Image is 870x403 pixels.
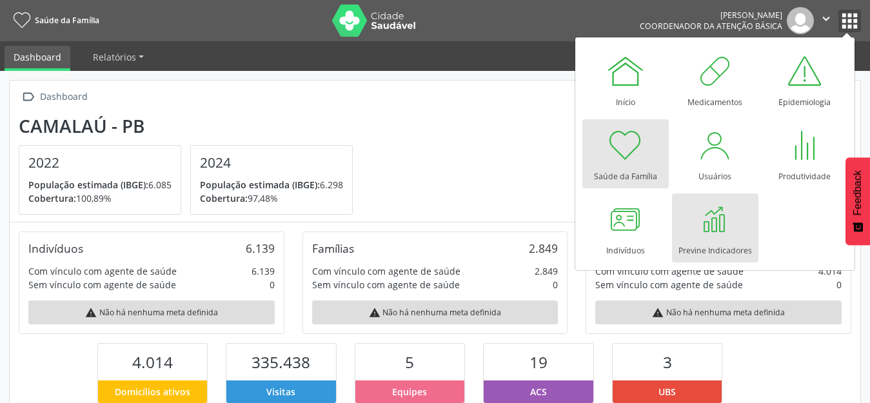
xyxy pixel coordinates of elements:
img: img [787,7,814,34]
i:  [19,88,37,106]
span: Coordenador da Atenção Básica [640,21,782,32]
div: Sem vínculo com agente de saúde [312,278,460,291]
div: 0 [270,278,275,291]
div: 6.139 [252,264,275,278]
a: Usuários [672,119,758,188]
a: Previne Indicadores [672,193,758,262]
a: Medicamentos [672,45,758,114]
div: Com vínculo com agente de saúde [595,264,744,278]
i: warning [85,307,97,319]
span: Feedback [852,170,864,215]
p: 97,48% [200,192,343,205]
div: 4.014 [818,264,842,278]
div: Com vínculo com agente de saúde [312,264,460,278]
a: Dashboard [5,46,70,71]
div: Não há nenhuma meta definida [595,300,842,324]
p: 100,89% [28,192,172,205]
span: 19 [529,351,548,373]
a: Início [582,45,669,114]
div: Camalaú - PB [19,115,362,137]
button:  [814,7,838,34]
a: Epidemiologia [762,45,848,114]
h4: 2024 [200,155,343,171]
span: Cobertura: [28,192,76,204]
span: ACS [530,385,547,398]
div: [PERSON_NAME] [640,10,782,21]
div: 2.849 [535,264,558,278]
div: Não há nenhuma meta definida [312,300,559,324]
span: Cobertura: [200,192,248,204]
span: 4.014 [132,351,173,373]
a: Saúde da Família [9,10,99,31]
div: Com vínculo com agente de saúde [28,264,177,278]
div: Indivíduos [28,241,83,255]
i: warning [369,307,381,319]
p: 6.085 [28,178,172,192]
div: 6.139 [246,241,275,255]
button: Feedback - Mostrar pesquisa [845,157,870,245]
span: UBS [658,385,676,398]
a: Saúde da Família [582,119,669,188]
span: Equipes [392,385,427,398]
h4: 2022 [28,155,172,171]
div: Não há nenhuma meta definida [28,300,275,324]
span: Visitas [266,385,295,398]
span: População estimada (IBGE): [28,179,148,191]
div: Famílias [312,241,354,255]
div: Sem vínculo com agente de saúde [595,278,743,291]
p: 6.298 [200,178,343,192]
div: 0 [553,278,558,291]
span: Relatórios [93,51,136,63]
a: Relatórios [84,46,153,68]
div: 0 [836,278,842,291]
a: Produtividade [762,119,848,188]
span: Saúde da Família [35,15,99,26]
span: 3 [663,351,672,373]
a: Indivíduos [582,193,669,262]
div: Dashboard [37,88,90,106]
button: apps [838,10,861,32]
i:  [819,12,833,26]
div: 2.849 [529,241,558,255]
div: Sem vínculo com agente de saúde [28,278,176,291]
span: Domicílios ativos [115,385,190,398]
a:  Dashboard [19,88,90,106]
span: População estimada (IBGE): [200,179,320,191]
i: warning [652,307,664,319]
span: 335.438 [252,351,310,373]
span: 5 [405,351,414,373]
